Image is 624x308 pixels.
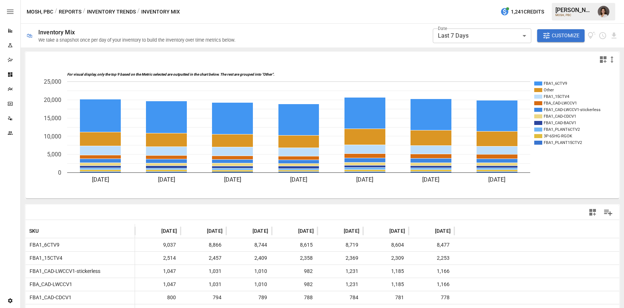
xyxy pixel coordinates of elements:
span: 788 [276,291,314,304]
div: MOSH, PBC [555,14,593,17]
text: FBA1_CAD-CDCV1 [544,114,576,119]
text: For visual display, only the top 9 based on the Metric selected are outputted in the chart below.... [67,72,274,77]
div: 🛍 [27,32,32,39]
button: Sort [150,226,161,236]
text: [DATE] [92,176,109,183]
button: Manage Columns [600,204,616,221]
span: 800 [139,291,177,304]
label: Date [438,25,447,31]
span: 1,031 [184,265,223,278]
text: FBA1_PLANT15CTV2 [544,140,582,145]
button: Sort [40,226,50,236]
div: Inventory Mix [38,29,75,36]
img: Franziska Ibscher [598,6,609,18]
span: 1,010 [230,278,268,291]
span: 8,719 [321,239,359,251]
span: 1,031 [184,278,223,291]
button: Sort [242,226,252,236]
span: 8,604 [367,239,405,251]
button: Franziska Ibscher [593,1,614,22]
text: 0 [58,169,61,176]
button: Customize [537,29,585,42]
span: 982 [276,278,314,291]
span: 2,253 [412,252,451,265]
button: MOSH, PBC [27,7,53,16]
span: 8,744 [230,239,268,251]
button: Sort [196,226,206,236]
span: Last 7 Days [438,32,469,39]
span: FBA1_CAD-CDCV1 [27,291,72,304]
span: 794 [184,291,223,304]
text: 20,000 [44,96,61,103]
button: Sort [333,226,343,236]
span: FBA1_CAD-LWCCV1-stickerless [27,265,100,278]
span: FBA1_15CTV4 [27,252,62,265]
span: 2,369 [321,252,359,265]
span: 1,231 [321,278,359,291]
span: 1,241 Credits [511,7,544,16]
div: [PERSON_NAME] [555,7,593,14]
span: 1,231 [321,265,359,278]
button: Schedule report [598,31,607,40]
span: [DATE] [435,227,451,235]
span: 789 [230,291,268,304]
button: Download report [610,31,618,40]
text: 3P-6SHG-RGOK [544,134,572,138]
text: FBA1_6CTV9 [544,81,567,86]
text: [DATE] [290,176,307,183]
button: Inventory Trends [87,7,136,16]
span: 1,185 [367,278,405,291]
text: [DATE] [224,176,241,183]
button: Sort [287,226,297,236]
button: View documentation [588,29,596,42]
span: 8,866 [184,239,223,251]
span: 2,514 [139,252,177,265]
div: / [137,7,140,16]
div: / [83,7,85,16]
text: FBA1_PLANT6CTV2 [544,127,580,132]
text: FBA1_CAD-LWCCV1-stickerless [544,107,601,112]
span: Customize [552,31,579,40]
button: 1,241Credits [497,5,547,19]
span: [DATE] [207,227,223,235]
span: 2,309 [367,252,405,265]
text: 10,000 [44,133,61,140]
text: Other [544,88,554,92]
span: 1,166 [412,278,451,291]
span: SKU [29,227,39,235]
span: 2,457 [184,252,223,265]
text: [DATE] [158,176,175,183]
span: 2,358 [276,252,314,265]
span: 9,037 [139,239,177,251]
span: 1,047 [139,278,177,291]
text: [DATE] [422,176,439,183]
div: / [55,7,57,16]
span: 1,185 [367,265,405,278]
text: 15,000 [44,115,61,122]
span: 982 [276,265,314,278]
span: [DATE] [344,227,359,235]
span: FBA1_6CTV9 [27,239,59,251]
span: [DATE] [389,227,405,235]
span: [DATE] [161,227,177,235]
span: 784 [321,291,359,304]
text: FBA_CAD-LWCCV1 [544,101,577,106]
text: [DATE] [356,176,373,183]
text: FBA1_15CTV4 [544,94,569,99]
button: Reports [59,7,81,16]
svg: A chart. [26,67,619,198]
span: 781 [367,291,405,304]
text: 25,000 [44,78,61,85]
span: 8,615 [276,239,314,251]
span: 2,409 [230,252,268,265]
text: 5,000 [47,151,61,158]
span: FBA_CAD-LWCCV1 [27,278,72,291]
span: 1,047 [139,265,177,278]
button: Sort [378,226,389,236]
button: Sort [424,226,434,236]
span: 8,477 [412,239,451,251]
span: 778 [412,291,451,304]
text: FBA1_CAD-BACV1 [544,121,576,125]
